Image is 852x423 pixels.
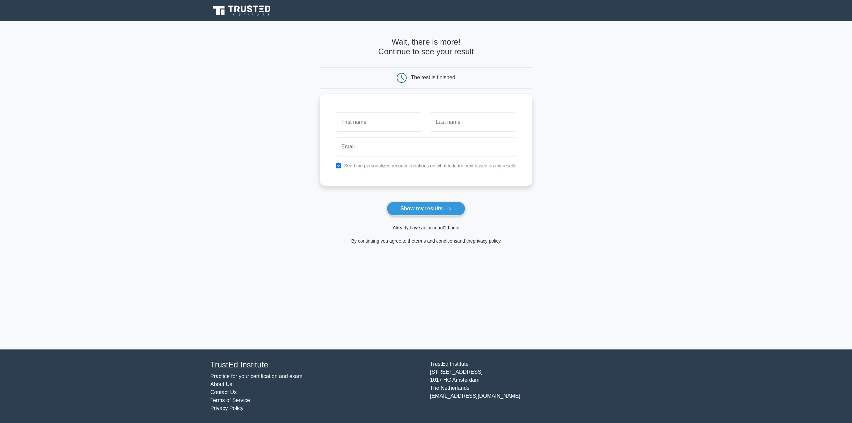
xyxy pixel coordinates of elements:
div: By continuing you agree to the and the [316,237,536,245]
div: TrustEd Institute [STREET_ADDRESS] 1017 HC Amsterdam The Netherlands [EMAIL_ADDRESS][DOMAIN_NAME] [426,360,646,412]
input: Email [336,137,517,156]
a: Already have an account? Login [393,225,459,230]
a: Privacy Policy [210,405,244,411]
a: About Us [210,381,232,387]
label: Send me personalized recommendations on what to learn next based on my results [344,163,517,168]
a: privacy policy [473,238,501,244]
input: First name [336,112,422,132]
button: Show my results [387,202,465,216]
div: The test is finished [411,75,455,80]
h4: TrustEd Institute [210,360,422,370]
a: Practice for your certification and exam [210,373,303,379]
h4: Wait, there is more! Continue to see your result [320,37,532,57]
a: terms and conditions [414,238,457,244]
input: Last name [430,112,516,132]
a: Contact Us [210,389,237,395]
a: Terms of Service [210,397,250,403]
